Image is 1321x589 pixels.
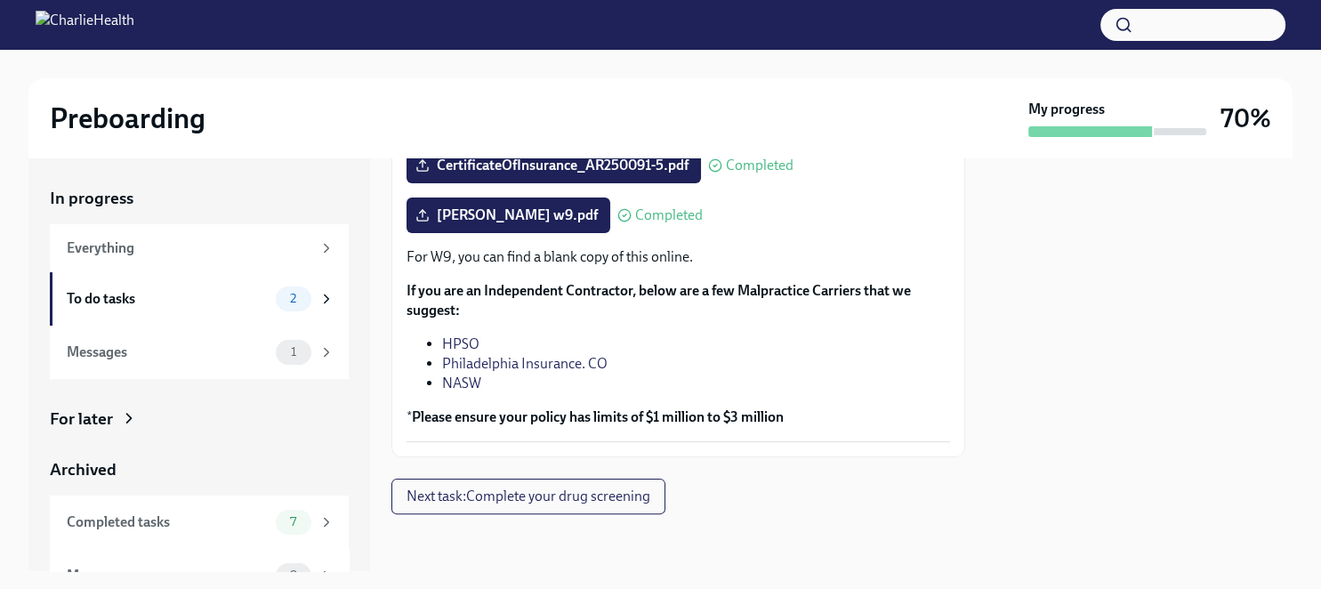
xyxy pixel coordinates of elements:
[36,11,134,39] img: CharlieHealth
[407,198,610,233] label: [PERSON_NAME] w9.pdf
[278,569,309,582] span: 0
[407,247,950,267] p: For W9, you can find a blank copy of this online.
[407,282,911,319] strong: If you are an Independent Contractor, below are a few Malpractice Carriers that we suggest:
[50,187,349,210] a: In progress
[419,157,689,174] span: CertificateOfInsurance_AR250091-5.pdf
[50,407,349,431] a: For later
[279,515,307,528] span: 7
[280,345,307,359] span: 1
[67,566,269,585] div: Messages
[1220,102,1271,134] h3: 70%
[67,238,311,258] div: Everything
[419,206,598,224] span: [PERSON_NAME] w9.pdf
[50,101,205,136] h2: Preboarding
[50,496,349,549] a: Completed tasks7
[50,407,113,431] div: For later
[279,292,307,305] span: 2
[442,355,608,372] a: Philadelphia Insurance. CO
[412,408,784,425] strong: Please ensure your policy has limits of $1 million to $3 million
[391,479,665,514] button: Next task:Complete your drug screening
[1028,100,1105,119] strong: My progress
[635,208,703,222] span: Completed
[50,326,349,379] a: Messages1
[442,335,479,352] a: HPSO
[50,272,349,326] a: To do tasks2
[407,148,701,183] label: CertificateOfInsurance_AR250091-5.pdf
[442,375,481,391] a: NASW
[67,343,269,362] div: Messages
[726,158,793,173] span: Completed
[50,458,349,481] a: Archived
[50,224,349,272] a: Everything
[407,488,650,505] span: Next task : Complete your drug screening
[67,512,269,532] div: Completed tasks
[67,289,269,309] div: To do tasks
